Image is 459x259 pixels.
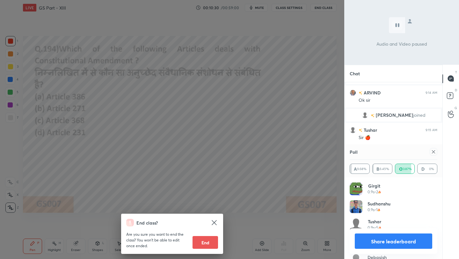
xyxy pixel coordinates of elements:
div: 9:15 AM [426,128,437,132]
p: G [455,106,457,110]
h6: ARVIND [362,89,381,96]
div: 9:14 AM [426,91,437,94]
h4: Sudhanshu [368,200,390,207]
button: End [193,236,218,249]
p: T [455,70,457,75]
h5: 0.9s [368,189,375,195]
h4: Tushar [368,218,381,225]
p: Chat [345,65,365,82]
h5: 2 [376,189,378,195]
h5: • [375,225,376,231]
h6: Tushar [362,127,377,133]
h5: • [375,207,376,213]
span: joined [413,113,426,118]
h5: 0.9s [368,225,375,231]
img: no-rating-badge.077c3623.svg [359,129,362,132]
span: [PERSON_NAME] [376,113,413,118]
img: 25af717e05e349248a292ca7f9006c34.jpg [350,182,362,195]
p: Audio and Video paused [376,41,427,47]
img: 516c9227bf0b4ac1a99050d760e33581.jpg [350,89,356,96]
img: no-rating-badge.077c3623.svg [359,91,362,95]
img: no-rating-badge.077c3623.svg [371,114,375,117]
p: D [455,88,457,93]
img: streak-poll-icon.44701ccd.svg [378,190,381,194]
div: Sir 🍎 [359,135,437,141]
h5: 1 [376,207,377,213]
div: grid [345,82,442,211]
h5: • [375,189,376,195]
div: Ok sir [359,97,437,104]
div: grid [350,182,437,259]
h4: End class? [136,219,158,226]
img: streak-poll-icon.44701ccd.svg [378,226,381,229]
img: default.png [350,127,356,133]
img: default.png [350,218,362,231]
img: streak-poll-icon.44701ccd.svg [377,208,380,211]
img: 2310f26a01f1451db1737067555323cb.jpg [350,200,362,213]
h5: 0.9s [368,207,375,213]
button: Share leaderboard [355,233,432,249]
h4: Poll [350,149,358,155]
h4: Girgit [368,182,381,189]
img: default.png [362,112,368,118]
h5: 5 [376,225,378,231]
p: Are you sure you want to end the class? You won’t be able to edit once ended. [126,232,187,249]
